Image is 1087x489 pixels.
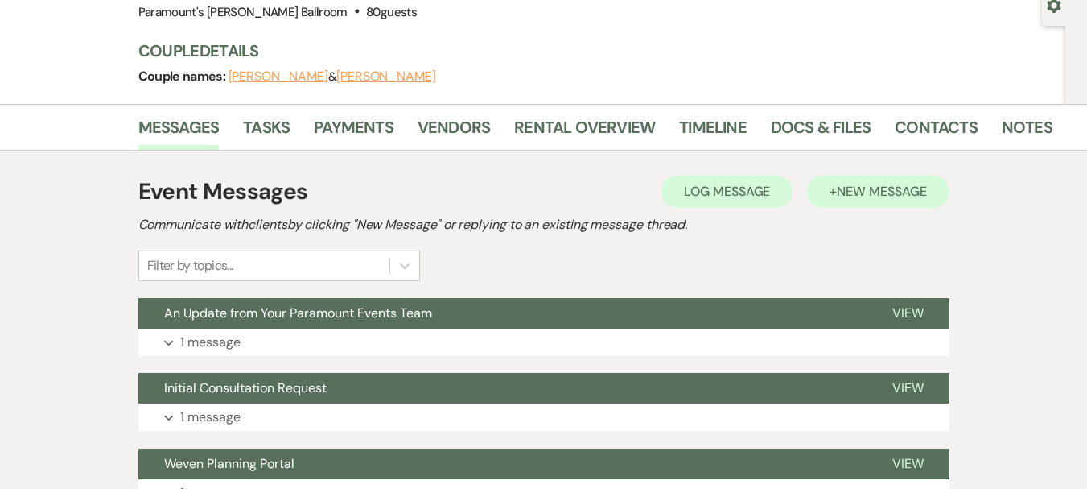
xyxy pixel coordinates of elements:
p: 1 message [180,407,241,428]
span: Couple names: [138,68,229,85]
h3: Couple Details [138,39,1040,62]
a: Docs & Files [771,114,871,150]
a: Messages [138,114,220,150]
button: View [867,298,949,329]
button: [PERSON_NAME] [336,70,436,83]
button: View [867,373,949,404]
span: 80 guests [366,4,417,20]
span: View [892,379,924,396]
span: An Update from Your Paramount Events Team [164,305,432,321]
a: Contacts [895,114,978,150]
button: Weven Planning Portal [138,449,867,479]
span: & [229,68,436,85]
span: Log Message [684,183,770,200]
button: View [867,449,949,479]
button: Log Message [661,176,793,208]
a: Timeline [679,114,747,150]
button: 1 message [138,404,949,431]
a: Notes [1002,114,1052,150]
span: View [892,305,924,321]
div: Filter by topics... [147,256,233,276]
span: Weven Planning Portal [164,455,294,472]
button: An Update from Your Paramount Events Team [138,298,867,329]
span: Paramount's [PERSON_NAME] Ballroom [138,4,348,20]
a: Rental Overview [514,114,655,150]
a: Vendors [418,114,490,150]
a: Payments [314,114,393,150]
span: Initial Consultation Request [164,379,327,396]
span: New Message [837,183,926,200]
button: Initial Consultation Request [138,373,867,404]
button: 1 message [138,329,949,356]
a: Tasks [243,114,290,150]
p: 1 message [180,332,241,353]
button: +New Message [807,176,949,208]
h1: Event Messages [138,175,308,209]
span: View [892,455,924,472]
button: [PERSON_NAME] [229,70,328,83]
h2: Communicate with clients by clicking "New Message" or replying to an existing message thread. [138,215,949,234]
